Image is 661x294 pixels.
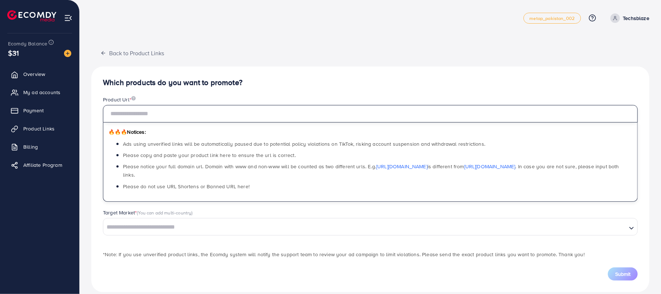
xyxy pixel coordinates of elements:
[608,13,649,23] a: Techsblaze
[23,71,45,78] span: Overview
[5,140,74,154] a: Billing
[137,209,192,216] span: (You can add multi-country)
[608,267,638,281] button: Submit
[8,40,47,47] span: Ecomdy Balance
[523,13,581,24] a: metap_pakistan_002
[530,16,575,21] span: metap_pakistan_002
[464,163,515,170] a: [URL][DOMAIN_NAME]
[376,163,427,170] a: [URL][DOMAIN_NAME]
[108,128,146,136] span: Notices:
[91,45,173,61] button: Back to Product Links
[103,218,638,235] div: Search for option
[103,250,638,259] p: *Note: If you use unverified product links, the Ecomdy system will notify the support team to rev...
[623,14,649,23] p: Techsblaze
[131,96,136,101] img: image
[23,125,55,132] span: Product Links
[123,183,250,190] span: Please do not use URL Shortens or Banned URL here!
[103,209,193,216] label: Target Market
[5,67,74,81] a: Overview
[5,158,74,172] a: Affiliate Program
[23,89,60,96] span: My ad accounts
[108,128,127,136] span: 🔥🔥🔥
[64,14,72,22] img: menu
[23,161,62,169] span: Affiliate Program
[5,103,74,118] a: Payment
[103,96,136,103] label: Product Url
[123,140,485,148] span: Ads using unverified links will be automatically paused due to potential policy violations on Tik...
[8,48,19,58] span: $31
[104,222,626,233] input: Search for option
[5,85,74,100] a: My ad accounts
[7,10,56,21] img: logo
[123,163,619,178] span: Please notice your full domain url. Domain with www and non-www will be counted as two different ...
[23,143,38,150] span: Billing
[64,50,71,57] img: image
[23,107,44,114] span: Payment
[615,270,630,278] span: Submit
[123,152,296,159] span: Please copy and paste your product link here to ensure the url is correct.
[103,78,638,87] h4: Which products do you want to promote?
[630,261,656,289] iframe: Chat
[5,121,74,136] a: Product Links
